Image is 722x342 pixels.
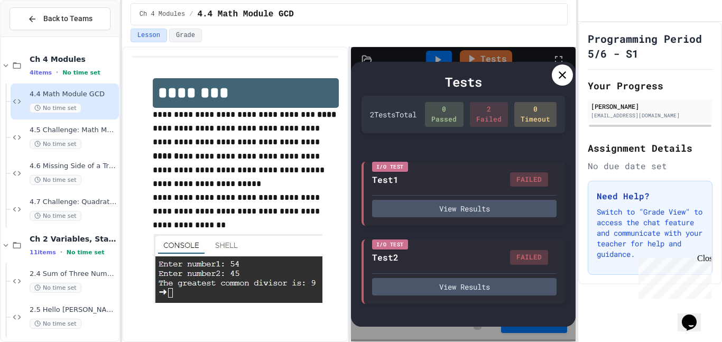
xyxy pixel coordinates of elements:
h2: Assignment Details [588,141,712,155]
div: FAILED [510,250,548,265]
div: I/O Test [372,162,408,172]
div: [EMAIL_ADDRESS][DOMAIN_NAME] [591,112,709,119]
button: Lesson [131,29,167,42]
span: No time set [30,103,81,113]
div: Tests [362,72,566,91]
div: No due date set [588,160,712,172]
div: I/O Test [372,239,408,249]
span: 2.4 Sum of Three Numbers [30,270,117,279]
h1: Programming Period 5/6 - S1 [588,31,712,61]
span: 4.4 Math Module GCD [30,90,117,99]
div: 0 Passed [425,102,464,127]
button: Back to Teams [10,7,110,30]
p: Switch to "Grade View" to access the chat feature and communicate with your teacher for help and ... [597,207,704,260]
span: • [60,248,62,256]
span: 4.5 Challenge: Math Module exp() [30,126,117,135]
span: Ch 4 Modules [30,54,117,64]
span: / [189,10,193,19]
span: 4 items [30,69,52,76]
div: [PERSON_NAME] [591,101,709,111]
span: • [56,68,58,77]
span: No time set [62,69,100,76]
button: View Results [372,278,557,295]
span: No time set [30,175,81,185]
div: FAILED [510,172,548,187]
span: No time set [30,283,81,293]
span: No time set [30,139,81,149]
span: No time set [67,249,105,256]
button: Grade [169,29,202,42]
div: Test2 [372,251,399,264]
span: 4.6 Missing Side of a Triangle [30,162,117,171]
span: 11 items [30,249,56,256]
div: 2 Failed [470,102,508,127]
span: 4.7 Challenge: Quadratic Formula [30,198,117,207]
span: Ch 4 Modules [140,10,185,19]
div: Chat with us now!Close [4,4,73,67]
button: View Results [372,200,557,217]
div: Test1 [372,173,399,186]
span: Ch 2 Variables, Statements & Expressions [30,234,117,244]
span: No time set [30,319,81,329]
iframe: chat widget [678,300,711,331]
span: Back to Teams [43,13,92,24]
div: 2 Test s Total [370,109,416,120]
iframe: chat widget [634,254,711,299]
div: 0 Timeout [514,102,557,127]
h2: Your Progress [588,78,712,93]
span: No time set [30,211,81,221]
span: 2.5 Hello [PERSON_NAME] [30,306,117,315]
h3: Need Help? [597,190,704,202]
span: 4.4 Math Module GCD [197,8,293,21]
